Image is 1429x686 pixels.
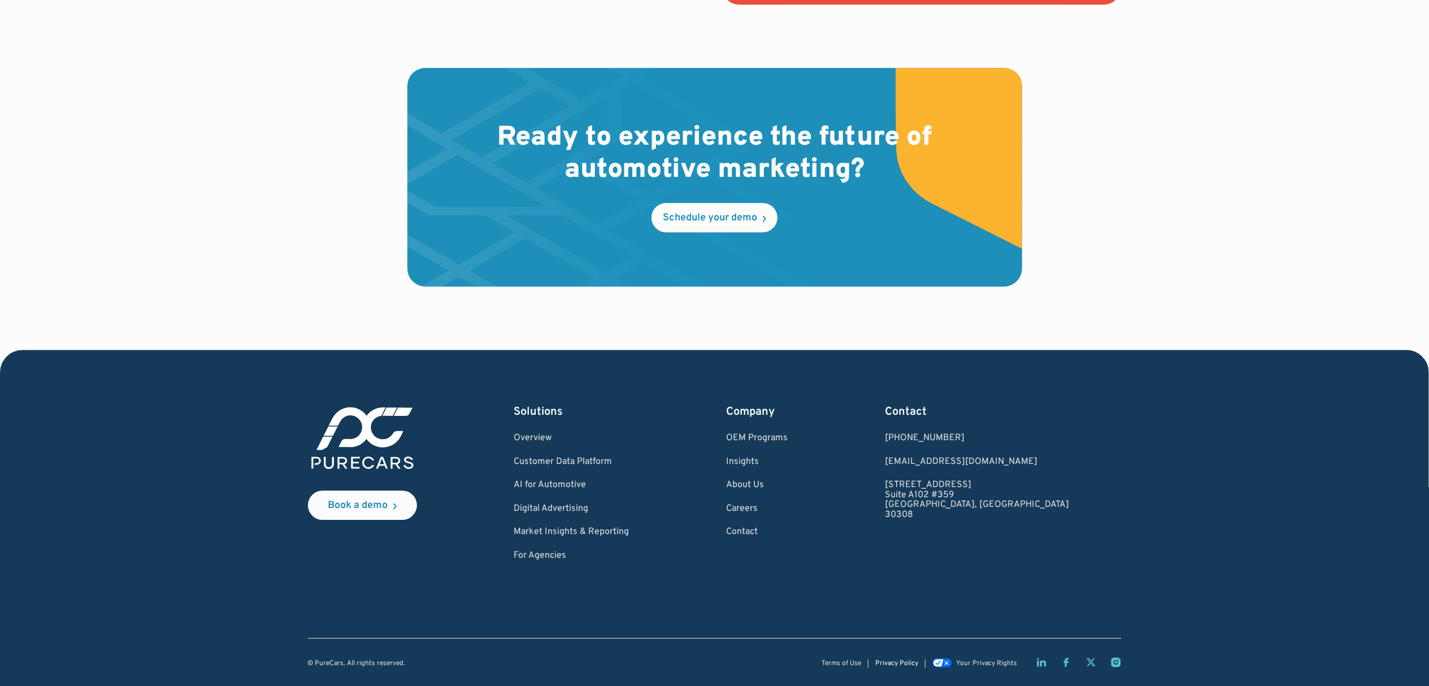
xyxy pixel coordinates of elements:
a: Your Privacy Rights [932,659,1017,667]
div: Solutions [514,404,629,420]
a: Terms of Use [822,660,861,667]
a: Insights [727,457,788,467]
a: Facebook page [1061,657,1072,668]
a: Twitter X page [1085,657,1097,668]
div: [PHONE_NUMBER] [885,433,1070,444]
a: OEM Programs [727,433,788,444]
a: Email us [885,457,1070,467]
div: Book a demo [328,501,388,511]
a: AI for Automotive [514,480,629,490]
a: Careers [727,504,788,514]
div: Your Privacy Rights [957,660,1018,667]
div: © PureCars. All rights reserved. [308,660,406,667]
a: Book a demo [308,490,417,520]
img: purecars logo [308,404,417,472]
a: For Agencies [514,551,629,561]
a: Instagram page [1110,657,1122,668]
h2: Ready to experience the future of automotive marketing? [480,122,950,187]
div: Contact [885,404,1070,420]
a: Customer Data Platform [514,457,629,467]
a: Digital Advertising [514,504,629,514]
a: Overview [514,433,629,444]
a: Schedule your demo [651,203,778,232]
a: About Us [727,480,788,490]
div: Company [727,404,788,420]
a: Privacy Policy [875,660,918,667]
a: LinkedIn page [1036,657,1047,668]
a: [STREET_ADDRESS]Suite A102 #359[GEOGRAPHIC_DATA], [GEOGRAPHIC_DATA]30308 [885,480,1070,520]
a: Market Insights & Reporting [514,527,629,537]
a: Contact [727,527,788,537]
div: Schedule your demo [663,213,757,223]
